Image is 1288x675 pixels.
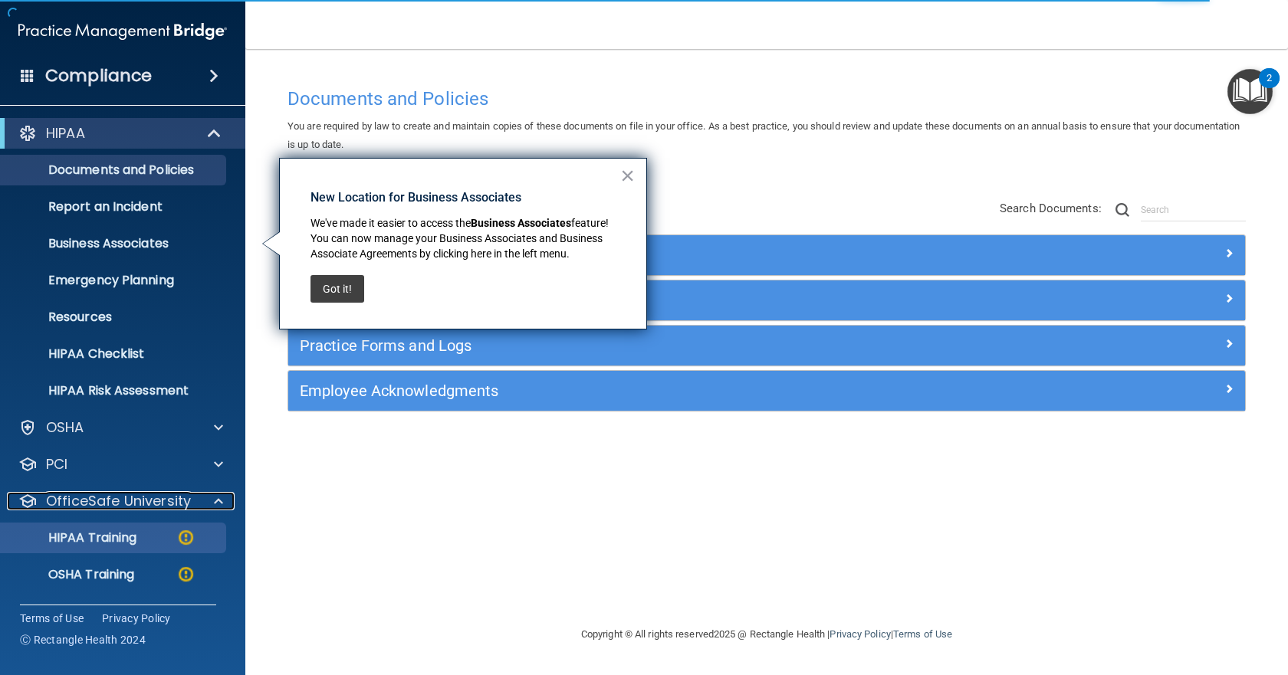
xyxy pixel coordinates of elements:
p: PCI [46,455,67,473]
img: ic-search.3b580494.png [1115,203,1129,217]
span: feature! You can now manage your Business Associates and Business Associate Agreements by clickin... [310,217,611,259]
p: Continuing Education [10,604,219,619]
h4: Documents and Policies [287,89,1246,109]
input: Search [1141,198,1246,221]
a: Privacy Policy [830,628,890,640]
button: Got it! [310,275,364,303]
button: Close [620,163,635,188]
p: Business Associates [10,236,219,251]
h5: Privacy Documents [300,292,994,309]
p: Resources [10,310,219,325]
p: New Location for Business Associates [310,189,619,206]
img: PMB logo [18,16,227,47]
h5: Policies [300,247,994,264]
button: Open Resource Center, 2 new notifications [1227,69,1273,114]
a: Privacy Policy [102,611,171,626]
a: Terms of Use [20,611,84,626]
p: OSHA [46,418,84,437]
div: Copyright © All rights reserved 2025 @ Rectangle Health | | [487,610,1046,659]
img: warning-circle.0cc9ac19.png [176,528,195,547]
p: HIPAA [46,124,85,143]
div: 2 [1267,78,1272,98]
strong: Business Associates [471,217,571,229]
p: HIPAA Risk Assessment [10,383,219,398]
img: warning-circle.0cc9ac19.png [176,565,195,584]
h5: Employee Acknowledgments [300,382,994,399]
p: OSHA Training [10,567,134,582]
p: HIPAA Training [10,530,136,546]
span: Ⓒ Rectangle Health 2024 [20,632,146,647]
p: Documents and Policies [10,162,219,178]
p: OfficeSafe University [46,492,191,510]
h4: Compliance [45,65,152,87]
p: Report an Incident [10,199,219,215]
span: You are required by law to create and maintain copies of these documents on file in your office. ... [287,120,1240,150]
iframe: Drift Widget Chat Controller [1023,566,1270,627]
p: Emergency Planning [10,273,219,288]
a: Terms of Use [893,628,952,640]
span: Search Documents: [1000,202,1102,215]
h5: Practice Forms and Logs [300,337,994,354]
p: HIPAA Checklist [10,346,219,362]
span: We've made it easier to access the [310,217,471,229]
